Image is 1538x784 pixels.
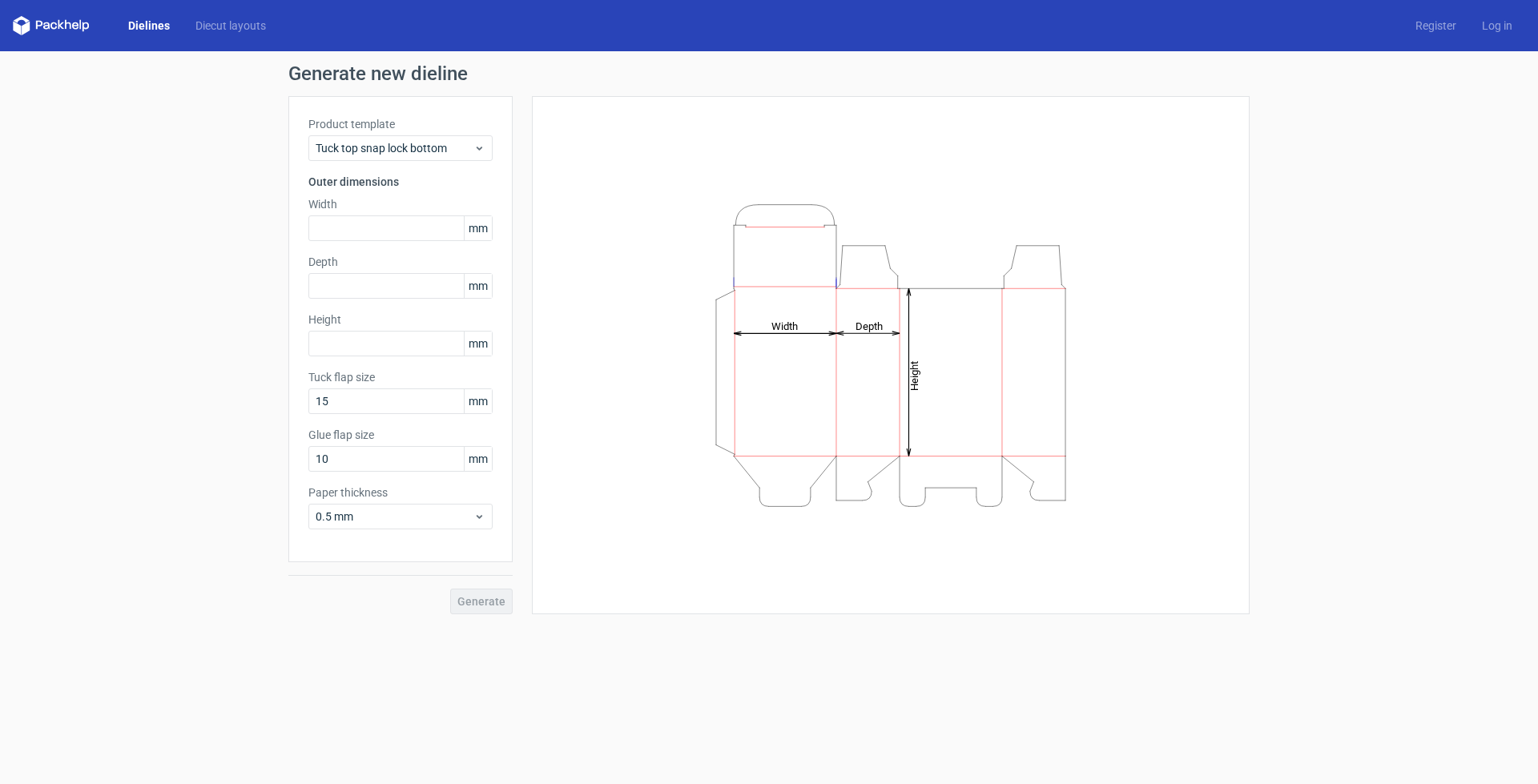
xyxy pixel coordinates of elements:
[464,447,492,471] span: mm
[464,216,492,240] span: mm
[308,116,493,132] label: Product template
[316,140,473,156] span: Tuck top snap lock bottom
[183,18,279,34] a: Diecut layouts
[464,274,492,298] span: mm
[308,196,493,212] label: Width
[856,320,883,332] tspan: Depth
[464,332,492,356] span: mm
[308,174,493,190] h3: Outer dimensions
[308,427,493,443] label: Glue flap size
[464,389,492,413] span: mm
[308,369,493,385] label: Tuck flap size
[288,64,1250,83] h1: Generate new dieline
[308,484,493,501] label: Paper thickness
[908,360,920,390] tspan: Height
[308,254,493,270] label: Depth
[308,312,493,328] label: Height
[1403,18,1469,34] a: Register
[1469,18,1525,34] a: Log in
[115,18,183,34] a: Dielines
[771,320,798,332] tspan: Width
[316,509,473,525] span: 0.5 mm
